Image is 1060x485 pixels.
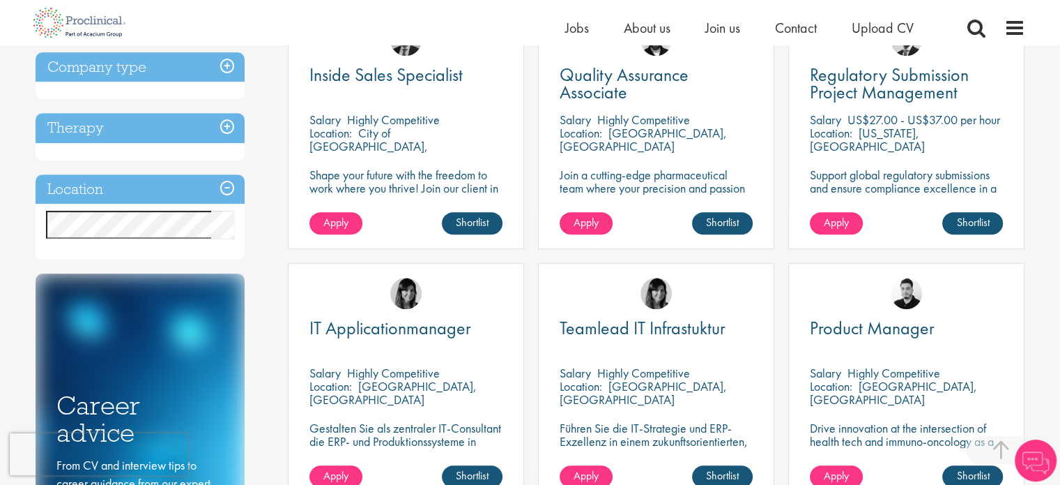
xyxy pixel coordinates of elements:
span: Location: [560,378,602,394]
a: Teamlead IT Infrastuktur [560,320,753,337]
p: [US_STATE], [GEOGRAPHIC_DATA] [810,125,925,154]
p: US$27.00 - US$37.00 per hour [847,112,1000,128]
span: Salary [810,365,841,381]
a: Quality Assurance Associate [560,66,753,101]
a: Contact [775,19,817,37]
span: Location: [309,125,352,141]
h3: Location [36,174,245,204]
span: Apply [574,215,599,230]
a: Inside Sales Specialist [309,66,502,84]
span: Location: [560,125,602,141]
p: Führen Sie die IT-Strategie und ERP-Exzellenz in einem zukunftsorientierten, wachsenden Unternehm... [560,421,753,475]
a: Shortlist [942,212,1003,234]
a: Upload CV [852,19,914,37]
span: Salary [560,365,591,381]
span: Salary [309,112,341,128]
p: Highly Competitive [597,112,690,128]
span: Salary [309,365,341,381]
a: IT Applicationmanager [309,320,502,337]
span: Apply [574,468,599,483]
span: Location: [309,378,352,394]
p: Support global regulatory submissions and ensure compliance excellence in a dynamic project manag... [810,168,1003,208]
p: [GEOGRAPHIC_DATA], [GEOGRAPHIC_DATA] [560,125,727,154]
p: [GEOGRAPHIC_DATA], [GEOGRAPHIC_DATA] [560,378,727,408]
p: Highly Competitive [347,112,440,128]
h3: Company type [36,52,245,82]
span: Product Manager [810,316,935,340]
p: Highly Competitive [347,365,440,381]
a: About us [624,19,670,37]
span: Teamlead IT Infrastuktur [560,316,725,340]
p: Join a cutting-edge pharmaceutical team where your precision and passion for quality will help sh... [560,168,753,221]
a: Apply [309,212,362,234]
img: Tesnim Chagklil [640,278,672,309]
img: Chatbot [1015,440,1057,482]
span: Regulatory Submission Project Management [810,63,969,104]
img: Tesnim Chagklil [390,278,422,309]
span: Salary [560,112,591,128]
h3: Therapy [36,113,245,143]
a: Join us [705,19,740,37]
span: Location: [810,125,852,141]
span: Apply [824,468,849,483]
a: Apply [810,212,863,234]
span: Apply [323,468,348,483]
a: Regulatory Submission Project Management [810,66,1003,101]
h3: Career advice [56,392,224,446]
span: Quality Assurance Associate [560,63,689,104]
a: Jobs [565,19,589,37]
span: Apply [323,215,348,230]
span: Inside Sales Specialist [309,63,463,87]
p: Shape your future with the freedom to work where you thrive! Join our client in this fully remote... [309,168,502,221]
p: Highly Competitive [847,365,940,381]
iframe: reCAPTCHA [10,433,188,475]
a: Product Manager [810,320,1003,337]
span: Salary [810,112,841,128]
img: Anderson Maldonado [891,278,922,309]
a: Shortlist [692,212,753,234]
p: [GEOGRAPHIC_DATA], [GEOGRAPHIC_DATA] [810,378,977,408]
p: City of [GEOGRAPHIC_DATA], [GEOGRAPHIC_DATA] [309,125,428,167]
span: Apply [824,215,849,230]
a: Shortlist [442,212,502,234]
p: Highly Competitive [597,365,690,381]
span: IT Applicationmanager [309,316,471,340]
a: Apply [560,212,613,234]
p: [GEOGRAPHIC_DATA], [GEOGRAPHIC_DATA] [309,378,477,408]
span: Location: [810,378,852,394]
